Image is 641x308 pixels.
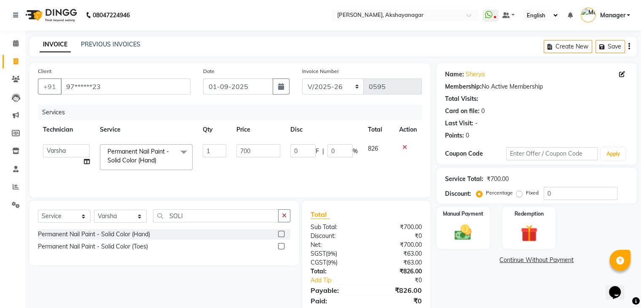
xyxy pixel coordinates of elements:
div: ₹826.00 [366,285,428,295]
label: Manual Payment [443,210,483,218]
div: ₹0 [366,232,428,240]
div: ₹826.00 [366,267,428,276]
div: ₹0 [366,296,428,306]
span: 9% [327,250,335,257]
th: Price [231,120,285,139]
div: Permanent Nail Paint - Solid Color (Hand) [38,230,150,239]
button: Save [595,40,625,53]
th: Total [363,120,394,139]
div: Membership: [445,82,482,91]
div: Discount: [445,189,471,198]
div: ₹700.00 [487,175,509,184]
span: SGST [311,250,326,257]
span: Permanent Nail Paint - Solid Color (Hand) [107,148,169,164]
th: Qty [198,120,232,139]
span: Total [311,210,330,219]
a: x [156,157,160,164]
iframe: chat widget [606,274,633,300]
input: Enter Offer / Coupon Code [506,147,598,160]
div: Paid: [304,296,366,306]
img: _gift.svg [515,223,543,244]
div: - [475,119,477,128]
div: ₹0 [376,276,428,285]
label: Fixed [526,189,539,197]
label: Percentage [486,189,513,197]
a: Add Tip [304,276,376,285]
div: Payable: [304,285,366,295]
div: Last Visit: [445,119,473,128]
label: Client [38,68,51,75]
b: 08047224946 [93,3,130,27]
a: PREVIOUS INVOICES [81,41,140,48]
a: Continue Without Payment [438,256,635,265]
a: INVOICE [40,37,71,52]
span: | [322,147,324,156]
div: ₹63.00 [366,258,428,267]
button: Create New [544,40,592,53]
div: ( ) [304,258,366,267]
div: Total: [304,267,366,276]
div: 0 [481,107,485,116]
img: logo [21,3,79,27]
div: Service Total: [445,175,483,184]
label: Date [203,68,215,75]
span: Manager [600,11,625,20]
div: Permanent Nail Paint - Solid Color (Toes) [38,242,148,251]
label: Redemption [515,210,544,218]
div: 0 [466,131,469,140]
span: 826 [368,145,378,152]
div: ₹700.00 [366,223,428,232]
span: CGST [311,259,326,266]
div: Points: [445,131,464,140]
img: _cash.svg [449,223,477,242]
span: F [316,147,319,156]
th: Disc [285,120,363,139]
div: ( ) [304,249,366,258]
div: Total Visits: [445,95,478,103]
div: ₹63.00 [366,249,428,258]
button: +91 [38,78,62,95]
button: Apply [601,148,625,160]
th: Action [394,120,422,139]
div: Coupon Code [445,149,506,158]
div: Name: [445,70,464,79]
div: Services [39,105,428,120]
div: ₹700.00 [366,240,428,249]
span: % [353,147,358,156]
input: Search by Name/Mobile/Email/Code [61,78,190,95]
a: Sherya [466,70,485,79]
span: 9% [328,259,336,266]
th: Technician [38,120,95,139]
div: Discount: [304,232,366,240]
div: Card on file: [445,107,480,116]
div: Net: [304,240,366,249]
input: Search or Scan [153,209,279,222]
label: Invoice Number [302,68,339,75]
div: Sub Total: [304,223,366,232]
div: No Active Membership [445,82,628,91]
th: Service [95,120,198,139]
img: Manager [581,8,595,22]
